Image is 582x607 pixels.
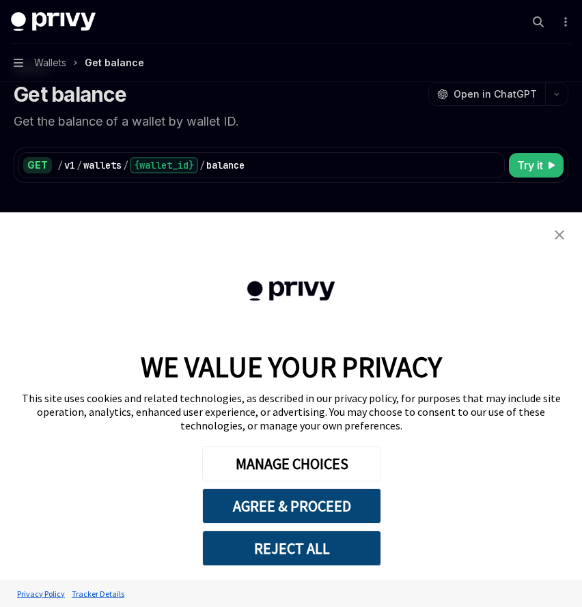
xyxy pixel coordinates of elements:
span: Wallets [34,55,66,71]
div: / [57,158,63,172]
a: Tracker Details [68,582,128,606]
div: v1 [64,158,75,172]
div: Get balance [85,55,144,71]
img: company logo [218,262,364,321]
button: Try it [509,153,564,178]
button: MANAGE CHOICES [202,446,381,481]
button: REJECT ALL [202,531,381,566]
div: This site uses cookies and related technologies, as described in our privacy policy, for purposes... [14,391,568,432]
h1: Get balance [14,82,126,107]
a: Privacy Policy [14,582,68,606]
img: dark logo [11,12,96,31]
a: close banner [546,221,573,249]
div: balance [206,158,245,172]
span: WE VALUE YOUR PRIVACY [141,349,442,384]
div: wallets [83,158,122,172]
span: Try it [517,157,543,173]
button: Open in ChatGPT [428,83,545,106]
div: / [123,158,128,172]
div: / [199,158,205,172]
div: / [77,158,82,172]
img: close banner [555,230,564,240]
p: Get the balance of a wallet by wallet ID. [14,112,568,131]
span: Open in ChatGPT [454,87,537,101]
button: More actions [557,12,571,31]
button: AGREE & PROCEED [202,488,381,524]
div: GET [23,157,52,173]
div: {wallet_id} [130,157,198,173]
